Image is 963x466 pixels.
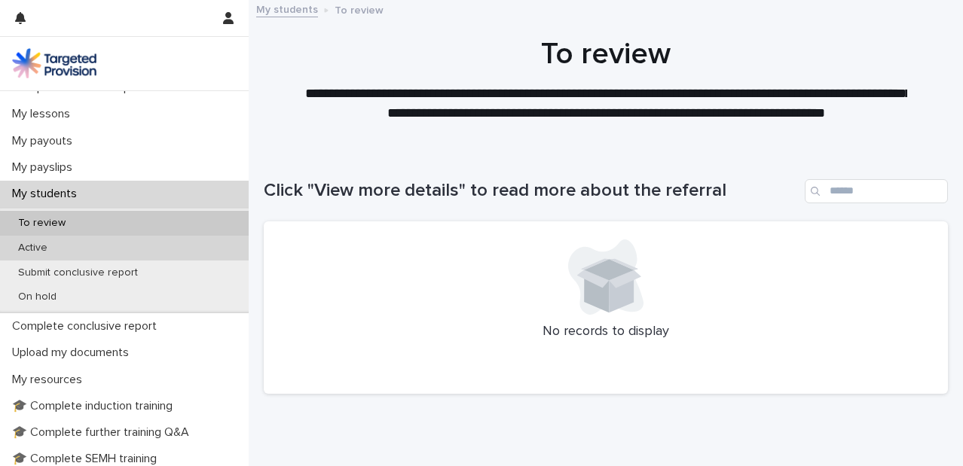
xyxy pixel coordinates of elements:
p: 🎓 Complete induction training [6,399,185,413]
p: 🎓 Complete SEMH training [6,452,169,466]
p: No records to display [282,324,930,340]
h1: To review [264,36,948,72]
p: My payouts [6,134,84,148]
p: To review [335,1,384,17]
p: My payslips [6,160,84,175]
p: 🎓 Complete further training Q&A [6,425,201,440]
p: Submit conclusive report [6,267,150,279]
p: My students [6,187,89,201]
p: My resources [6,373,94,387]
p: To review [6,217,78,230]
p: Active [6,242,60,254]
p: On hold [6,291,69,303]
p: Complete conclusive report [6,319,169,334]
p: My lessons [6,107,82,121]
p: Upload my documents [6,346,141,360]
input: Search [805,179,948,203]
h1: Click "View more details" to read more about the referral [264,180,799,202]
img: M5nRWzHhSzIhMunXDL62 [12,48,96,78]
